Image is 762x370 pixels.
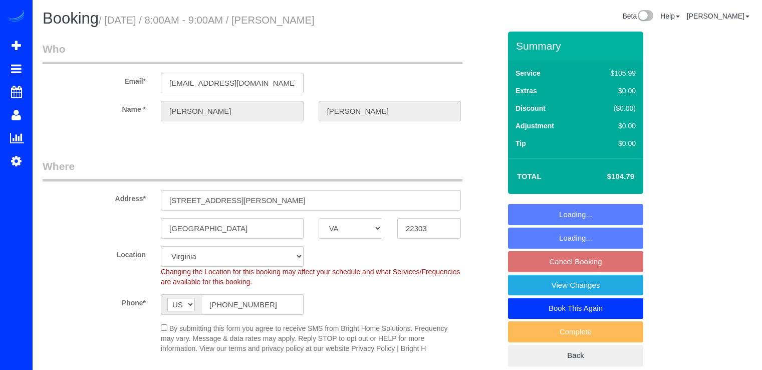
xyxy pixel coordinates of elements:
[516,40,638,52] h3: Summary
[35,246,153,260] label: Location
[43,159,462,181] legend: Where
[660,12,680,20] a: Help
[35,190,153,204] label: Address*
[161,324,447,352] span: By submitting this form you agree to receive SMS from Bright Home Solutions. Frequency may vary. ...
[99,15,315,26] small: / [DATE] / 8:00AM - 9:00AM / [PERSON_NAME]
[589,138,636,148] div: $0.00
[43,10,99,27] span: Booking
[35,101,153,114] label: Name *
[161,268,460,286] span: Changing the Location for this booking may affect your schedule and what Services/Frequencies are...
[516,86,537,96] label: Extras
[508,345,643,366] a: Back
[201,294,304,315] input: Phone*
[589,121,636,131] div: $0.00
[43,42,462,64] legend: Who
[508,298,643,319] a: Book This Again
[622,12,653,20] a: Beta
[516,138,526,148] label: Tip
[589,103,636,113] div: ($0.00)
[637,10,653,23] img: New interface
[517,172,542,180] strong: Total
[6,10,26,24] img: Automaid Logo
[687,12,749,20] a: [PERSON_NAME]
[589,68,636,78] div: $105.99
[319,101,461,121] input: Last Name*
[161,101,304,121] input: First Name*
[508,275,643,296] a: View Changes
[516,103,546,113] label: Discount
[35,73,153,86] label: Email*
[589,86,636,96] div: $0.00
[516,68,541,78] label: Service
[161,218,304,239] input: City*
[397,218,461,239] input: Zip Code*
[35,294,153,308] label: Phone*
[516,121,554,131] label: Adjustment
[161,73,304,93] input: Email*
[577,172,634,181] h4: $104.79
